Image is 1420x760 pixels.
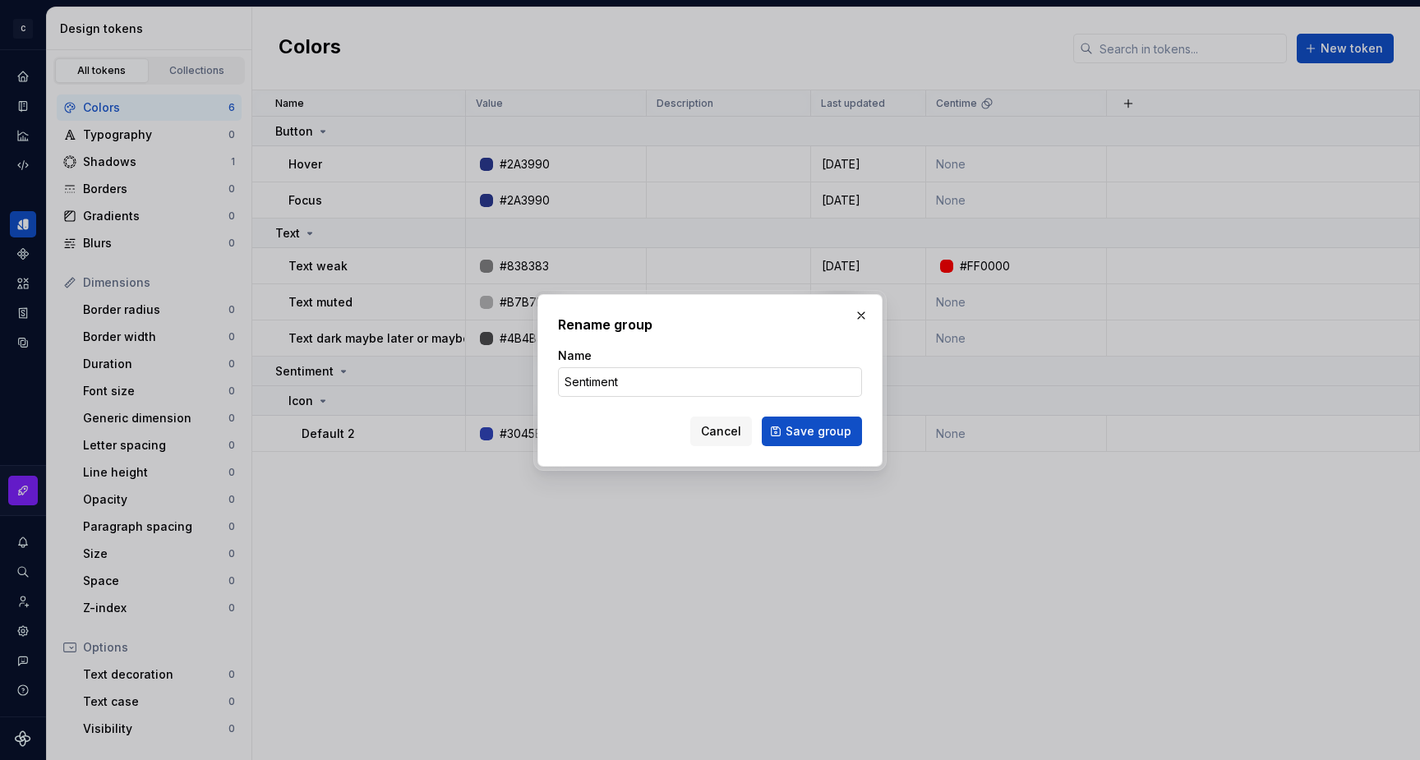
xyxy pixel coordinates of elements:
[558,348,592,364] label: Name
[762,417,862,446] button: Save group
[701,423,741,440] span: Cancel
[786,423,851,440] span: Save group
[690,417,752,446] button: Cancel
[558,315,862,334] h2: Rename group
